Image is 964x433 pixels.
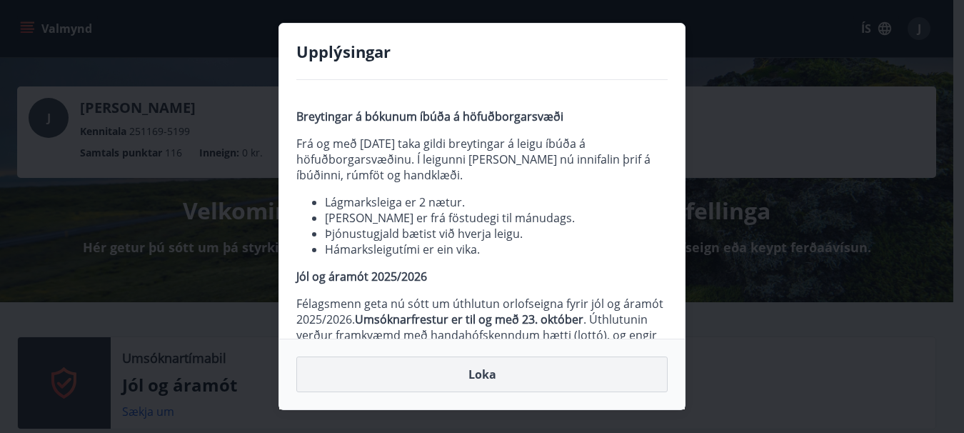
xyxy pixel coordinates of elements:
li: Þjónustugjald bætist við hverja leigu. [325,226,668,242]
p: Frá og með [DATE] taka gildi breytingar á leigu íbúða á höfuðborgarsvæðinu. Í leigunni [PERSON_NA... [296,136,668,183]
p: Félagsmenn geta nú sótt um úthlutun orlofseigna fyrir jól og áramót 2025/2026. . Úthlutunin verðu... [296,296,668,359]
h4: Upplýsingar [296,41,668,62]
strong: Breytingar á bókunum íbúða á höfuðborgarsvæði [296,109,563,124]
strong: Umsóknarfrestur er til og með 23. október [355,312,583,327]
li: Lágmarksleiga er 2 nætur. [325,194,668,210]
strong: Jól og áramót 2025/2026 [296,269,427,284]
button: Loka [296,357,668,392]
li: Hámarksleigutími er ein vika. [325,242,668,257]
li: [PERSON_NAME] er frá föstudegi til mánudags. [325,210,668,226]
